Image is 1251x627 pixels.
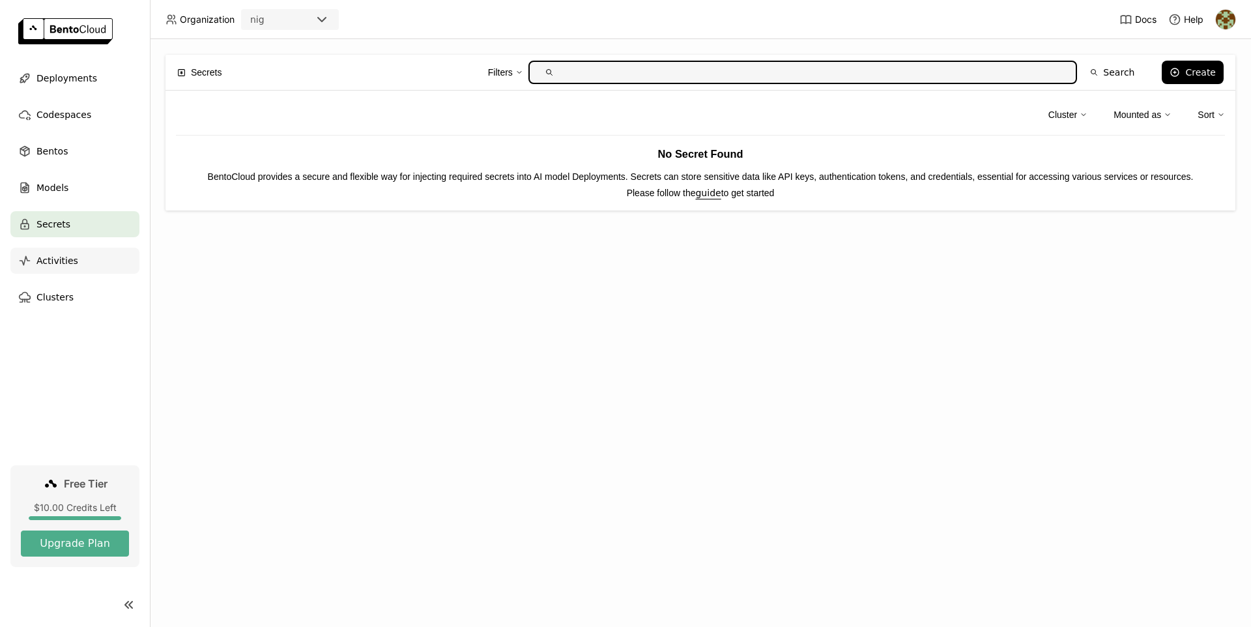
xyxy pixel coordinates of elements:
[1082,61,1142,84] button: Search
[36,70,97,86] span: Deployments
[1198,108,1215,122] div: Sort
[21,502,129,514] div: $10.00 Credits Left
[1119,13,1157,26] a: Docs
[191,65,222,80] span: Secrets
[36,216,70,232] span: Secrets
[21,531,129,557] button: Upgrade Plan
[180,14,235,25] span: Organization
[488,65,513,80] div: Filters
[18,18,113,44] img: logo
[1184,14,1203,25] span: Help
[10,175,139,201] a: Models
[10,211,139,237] a: Secrets
[1216,10,1235,29] img: kanishk soni
[1162,61,1224,84] button: Create
[1048,108,1077,122] div: Cluster
[1135,14,1157,25] span: Docs
[695,188,721,198] a: guide
[1185,67,1216,78] div: Create
[1114,101,1172,128] div: Mounted as
[64,477,108,490] span: Free Tier
[36,289,74,305] span: Clusters
[176,146,1225,163] h3: No Secret Found
[36,253,78,269] span: Activities
[1114,108,1161,122] div: Mounted as
[36,143,68,159] span: Bentos
[10,65,139,91] a: Deployments
[1048,101,1087,128] div: Cluster
[10,465,139,567] a: Free Tier$10.00 Credits LeftUpgrade Plan
[1168,13,1203,26] div: Help
[266,14,267,27] input: Selected nig.
[176,169,1225,184] p: BentoCloud provides a secure and flexible way for injecting required secrets into AI model Deploy...
[10,248,139,274] a: Activities
[250,13,265,26] div: nig
[36,107,91,123] span: Codespaces
[10,138,139,164] a: Bentos
[10,284,139,310] a: Clusters
[1198,101,1225,128] div: Sort
[36,180,68,196] span: Models
[176,186,1225,200] p: Please follow the to get started
[10,102,139,128] a: Codespaces
[488,59,523,86] div: Filters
